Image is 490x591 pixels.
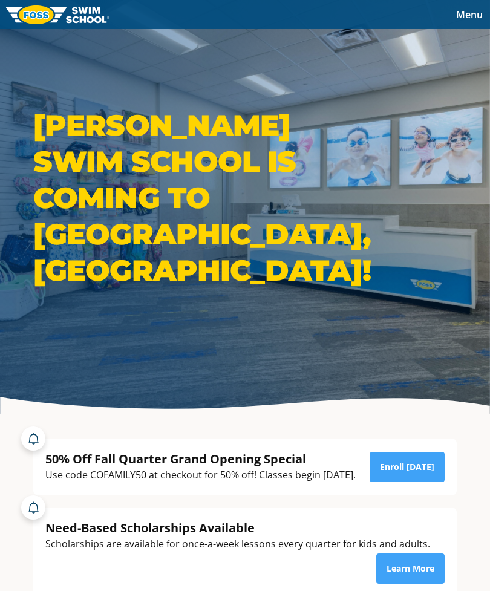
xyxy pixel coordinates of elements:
span: Menu [456,8,483,21]
button: Toggle navigation [449,5,490,24]
h1: [PERSON_NAME] Swim School is coming to [GEOGRAPHIC_DATA], [GEOGRAPHIC_DATA]! [33,107,384,289]
img: FOSS Swim School Logo [6,5,109,24]
div: Need-Based Scholarships Available [45,520,430,536]
a: Learn More [376,553,445,584]
div: 50% Off Fall Quarter Grand Opening Special [45,451,356,467]
div: Use code COFAMILY50 at checkout for 50% off! Classes begin [DATE]. [45,467,356,483]
div: Scholarships are available for once-a-week lessons every quarter for kids and adults. [45,536,430,552]
a: Enroll [DATE] [370,452,445,482]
